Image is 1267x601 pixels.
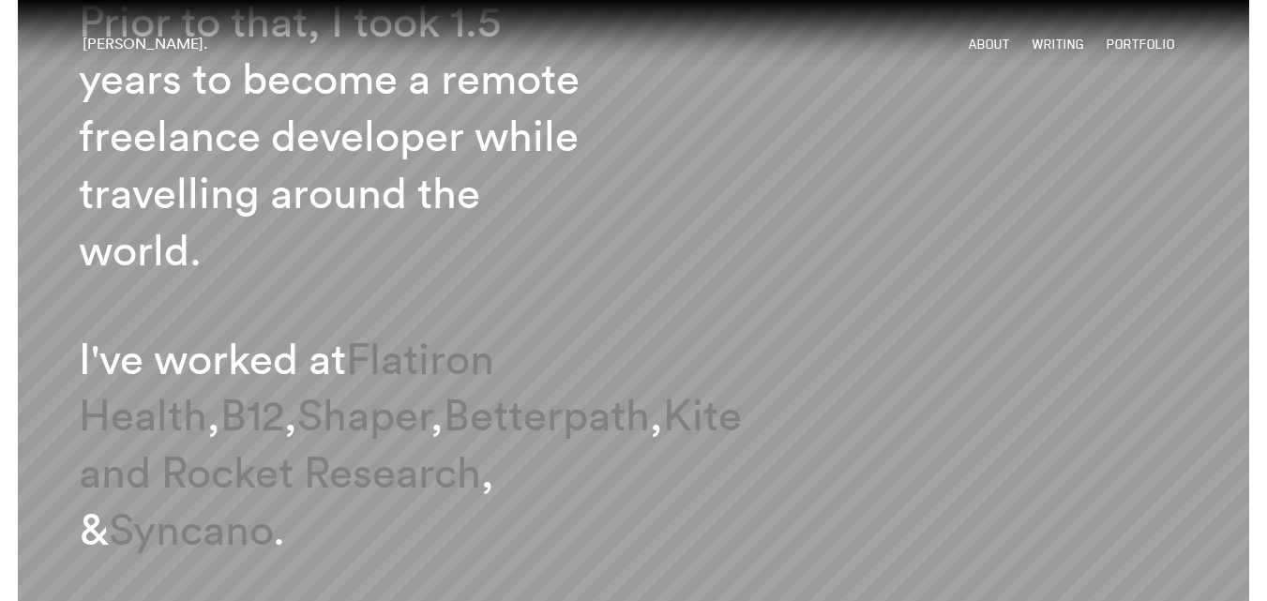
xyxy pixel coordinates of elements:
p: I've worked at , , , , , & . [79,278,603,557]
a: Writing [1033,37,1084,53]
a: [PERSON_NAME]. [83,34,207,53]
a: Betterpath [444,387,650,442]
a: Portfolio [1107,37,1175,53]
a: About [969,37,1010,53]
a: Shaper [297,387,430,442]
a: B12 [220,387,284,442]
a: Syncano [109,502,273,556]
